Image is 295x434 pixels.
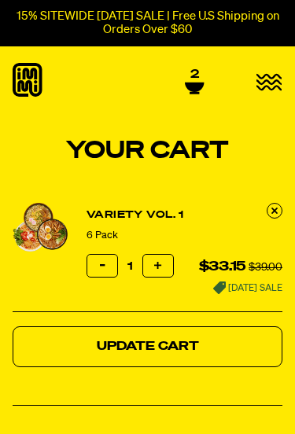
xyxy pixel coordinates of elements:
[13,326,282,367] button: Update Cart
[13,9,282,37] p: 15% SITEWIDE [DATE] SALE | Free U.S Shipping on Orders Over $60
[185,68,205,94] a: 2
[13,142,282,162] h1: Your Cart
[87,279,282,294] div: [DATE] SALE
[249,262,282,273] s: $39.00
[199,261,246,274] span: $33.15
[87,228,184,245] div: 6 Pack
[87,209,184,222] a: Variety Vol. 1
[13,203,68,252] img: Variety Vol. 1 - 6 Pack
[87,254,174,279] input: quantity
[190,68,199,82] span: 2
